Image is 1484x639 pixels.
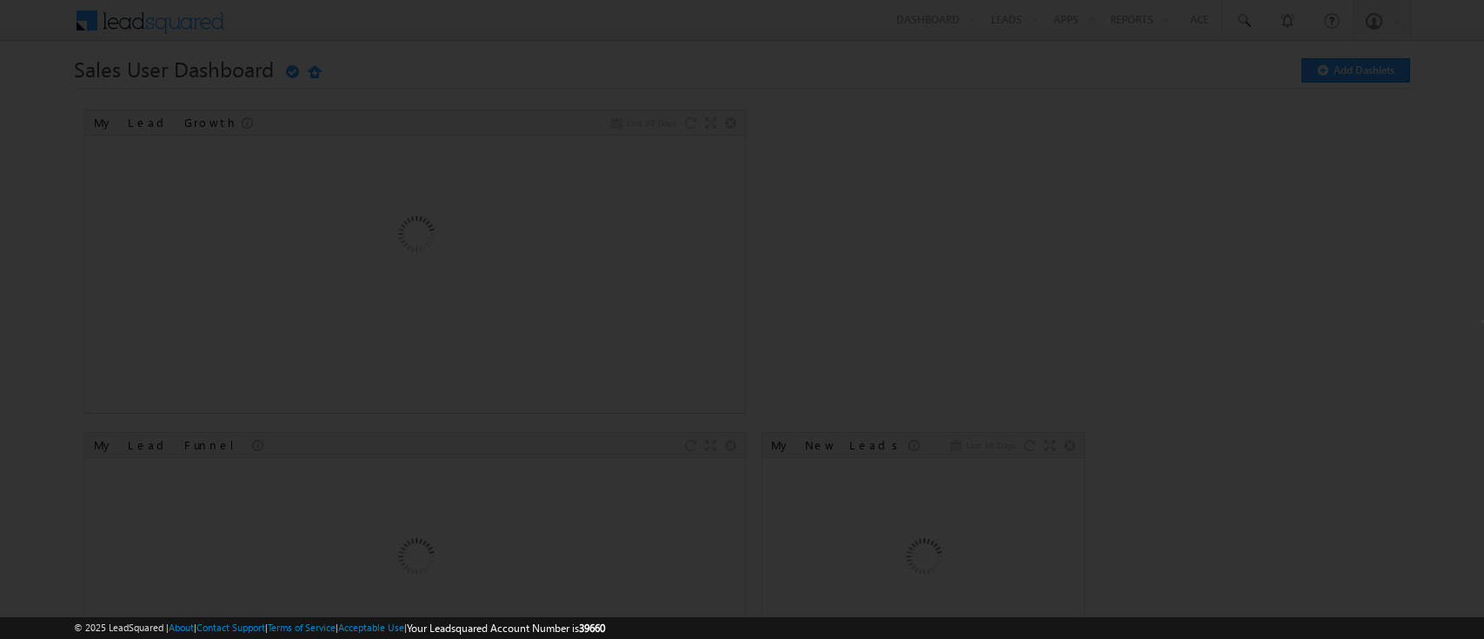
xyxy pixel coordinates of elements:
[196,622,265,633] a: Contact Support
[407,622,605,635] span: Your Leadsquared Account Number is
[338,622,404,633] a: Acceptable Use
[169,622,194,633] a: About
[268,622,336,633] a: Terms of Service
[579,622,605,635] span: 39660
[74,620,605,636] span: © 2025 LeadSquared | | | | |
